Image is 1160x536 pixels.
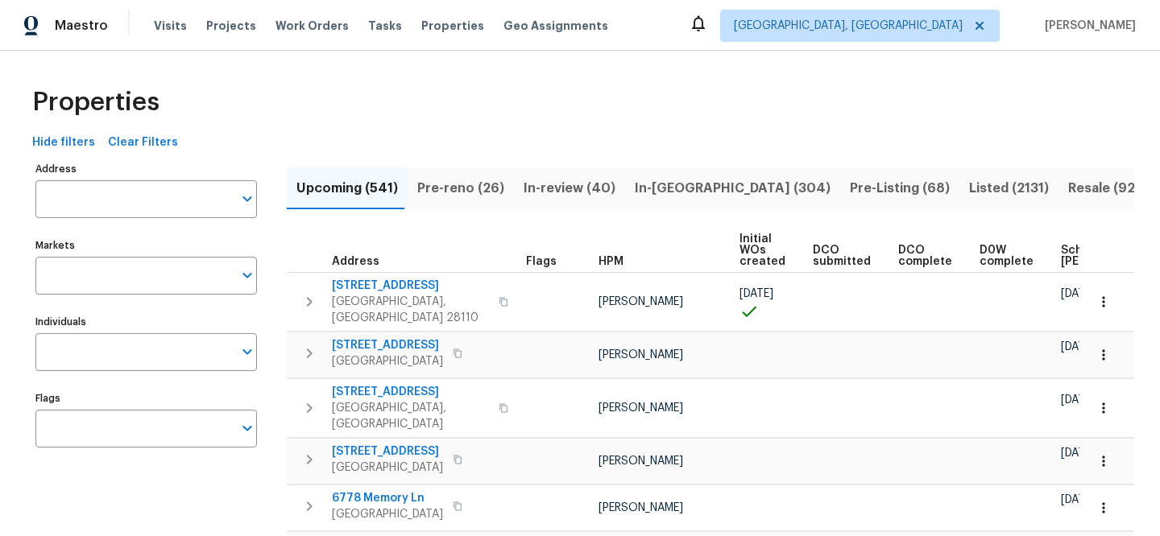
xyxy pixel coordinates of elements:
span: Scheduled [PERSON_NAME] [1061,245,1152,267]
span: Upcoming (541) [296,177,398,200]
span: [PERSON_NAME] [599,456,683,467]
span: Address [332,256,379,267]
span: Initial WOs created [739,233,785,267]
span: Resale (925) [1068,177,1148,200]
span: DCO complete [898,245,952,267]
span: HPM [599,256,623,267]
span: [DATE] [1061,494,1095,505]
span: In-review (40) [524,177,615,200]
span: [PERSON_NAME] [599,502,683,513]
span: [STREET_ADDRESS] [332,443,443,460]
span: [DATE] [739,288,773,299]
label: Individuals [35,317,257,327]
span: Properties [32,94,159,110]
span: Flags [526,256,557,267]
span: [PERSON_NAME] [1038,18,1136,34]
span: Projects [206,18,256,34]
button: Open [236,188,259,210]
span: [GEOGRAPHIC_DATA], [GEOGRAPHIC_DATA] [734,18,963,34]
span: Visits [154,18,187,34]
span: [GEOGRAPHIC_DATA], [GEOGRAPHIC_DATA] [332,400,489,432]
label: Flags [35,394,257,403]
label: Markets [35,241,257,250]
button: Clear Filters [101,128,184,158]
span: [GEOGRAPHIC_DATA], [GEOGRAPHIC_DATA] 28110 [332,294,489,326]
span: [DATE] [1061,447,1095,459]
span: [DATE] [1061,341,1095,353]
span: [STREET_ADDRESS] [332,337,443,353]
span: [GEOGRAPHIC_DATA] [332,460,443,476]
span: Hide filters [32,133,95,153]
span: Properties [421,18,484,34]
span: [GEOGRAPHIC_DATA] [332,353,443,369]
span: [GEOGRAPHIC_DATA] [332,506,443,522]
span: D0W complete [980,245,1034,267]
span: Pre-reno (26) [417,177,504,200]
span: 6778 Memory Ln [332,490,443,506]
span: [STREET_ADDRESS] [332,384,489,400]
span: Tasks [368,20,402,31]
span: DCO submitted [813,245,871,267]
button: Open [236,417,259,439]
span: [DATE] [1061,394,1095,406]
span: Geo Assignments [503,18,608,34]
span: Listed (2131) [969,177,1049,200]
span: [STREET_ADDRESS] [332,278,489,294]
span: [PERSON_NAME] [599,349,683,361]
button: Open [236,340,259,363]
button: Hide filters [26,128,101,158]
span: Maestro [55,18,108,34]
label: Address [35,164,257,174]
span: Pre-Listing (68) [850,177,950,200]
span: Work Orders [275,18,349,34]
button: Open [236,264,259,287]
span: [PERSON_NAME] [599,402,683,414]
span: Clear Filters [108,133,178,153]
span: [DATE] [1061,288,1095,299]
span: [PERSON_NAME] [599,296,683,307]
span: In-[GEOGRAPHIC_DATA] (304) [635,177,831,200]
